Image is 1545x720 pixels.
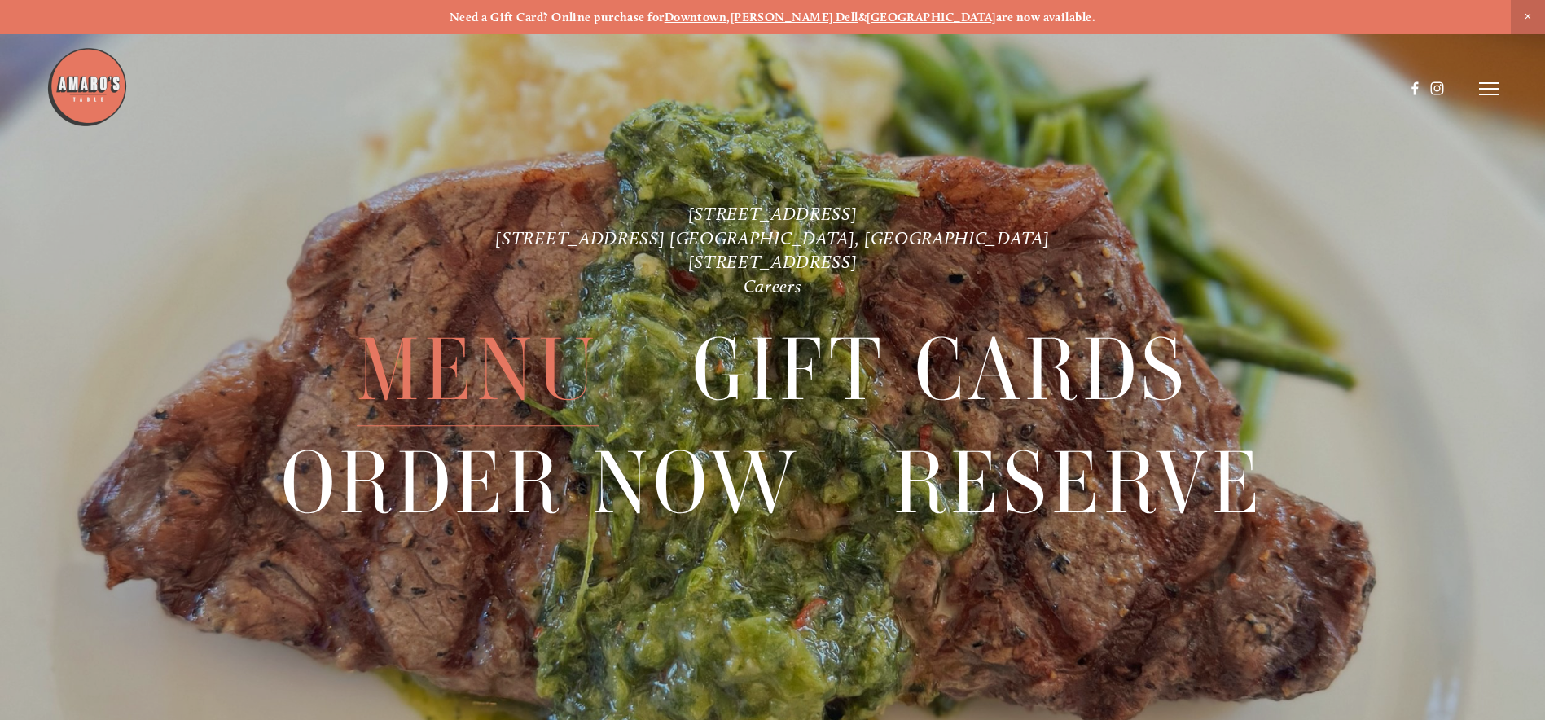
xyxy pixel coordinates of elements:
strong: Need a Gift Card? Online purchase for [450,10,665,24]
strong: & [858,10,867,24]
a: Menu [357,314,599,425]
img: Amaro's Table [46,46,128,128]
span: Menu [357,314,599,426]
a: Reserve [893,428,1264,538]
strong: , [726,10,730,24]
a: [PERSON_NAME] Dell [731,10,858,24]
a: [STREET_ADDRESS] [688,203,858,225]
a: [STREET_ADDRESS] [688,251,858,273]
span: Reserve [893,428,1264,539]
a: Order Now [281,428,801,538]
a: [GEOGRAPHIC_DATA] [867,10,996,24]
strong: are now available. [996,10,1095,24]
span: Gift Cards [692,314,1188,426]
a: Gift Cards [692,314,1188,425]
a: Careers [744,275,802,297]
a: Downtown [665,10,727,24]
span: Order Now [281,428,801,539]
a: [STREET_ADDRESS] [GEOGRAPHIC_DATA], [GEOGRAPHIC_DATA] [495,227,1049,249]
